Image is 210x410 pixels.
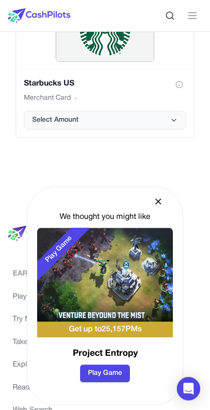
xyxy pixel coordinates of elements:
h3: Project Entropy [37,347,173,361]
div: We thought you might like [37,211,173,223]
div: Earn [13,268,197,280]
span: Merchant Card [24,93,71,103]
a: Play Games [13,291,197,302]
div: Open Intercom Messenger [177,377,200,400]
span: Select Amount [32,115,79,125]
h3: Starbucks US [24,78,74,89]
a: Explore Services [13,359,197,370]
img: logo [8,226,73,241]
button: Show gift card information [172,78,186,91]
div: Get up to 25,157 PMs [37,322,173,337]
a: Take Surveys [13,337,197,348]
img: CashPilots Logo [8,8,70,23]
button: Select Amount [24,111,186,129]
a: Try New Apps [13,314,197,325]
button: Play Game [80,365,130,382]
div: Play Game [28,218,90,280]
a: Read Articles [13,382,197,393]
